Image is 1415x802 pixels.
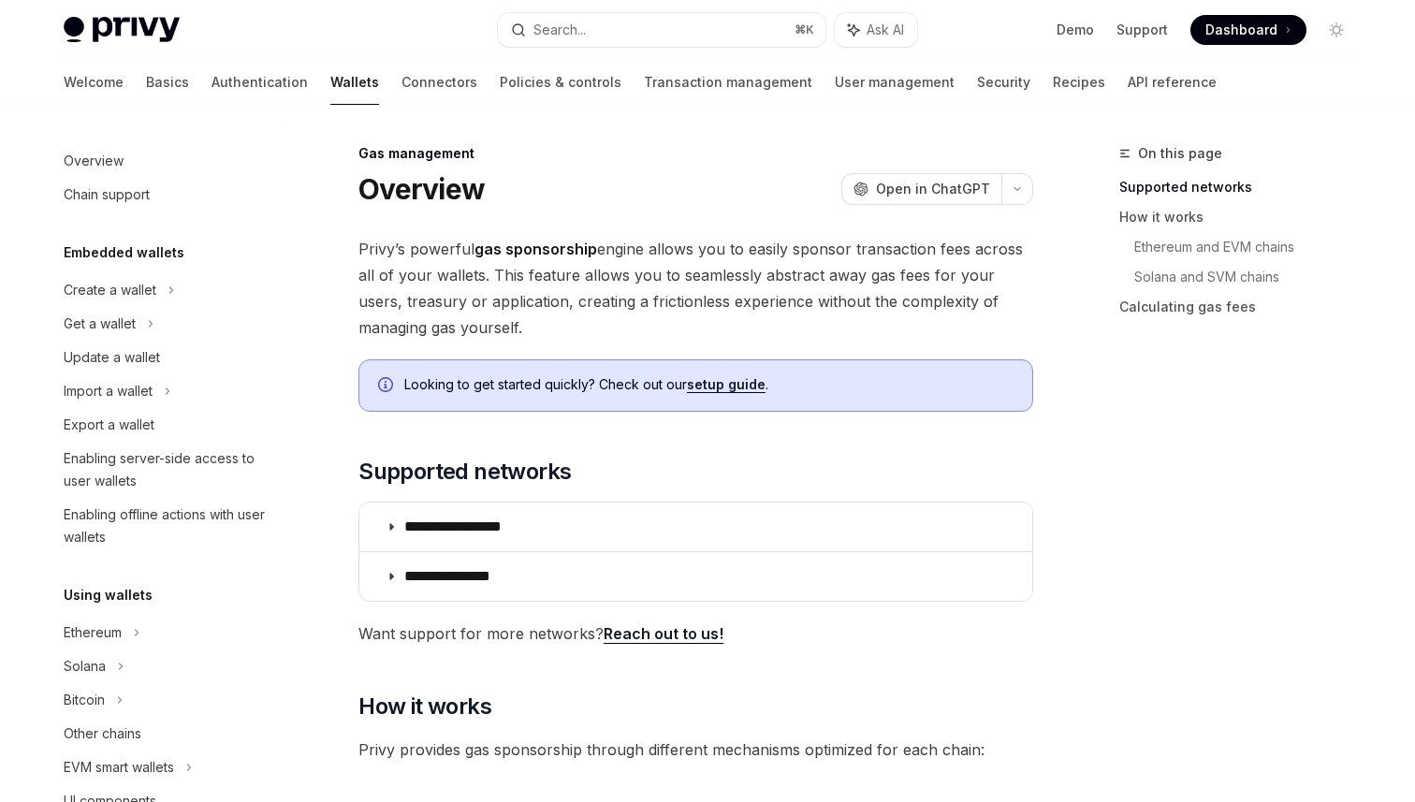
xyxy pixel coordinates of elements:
[64,313,136,335] div: Get a wallet
[64,584,153,606] h5: Using wallets
[49,144,288,178] a: Overview
[1057,21,1094,39] a: Demo
[64,756,174,779] div: EVM smart wallets
[64,621,122,644] div: Ethereum
[1205,21,1277,39] span: Dashboard
[500,60,621,105] a: Policies & controls
[835,60,955,105] a: User management
[644,60,812,105] a: Transaction management
[876,180,990,198] span: Open in ChatGPT
[1134,232,1366,262] a: Ethereum and EVM chains
[64,279,156,301] div: Create a wallet
[1128,60,1217,105] a: API reference
[358,692,491,722] span: How it works
[64,17,180,43] img: light logo
[212,60,308,105] a: Authentication
[49,341,288,374] a: Update a wallet
[64,414,154,436] div: Export a wallet
[1190,15,1306,45] a: Dashboard
[64,150,124,172] div: Overview
[533,19,586,41] div: Search...
[64,722,141,745] div: Other chains
[401,60,477,105] a: Connectors
[1138,142,1222,165] span: On this page
[49,717,288,751] a: Other chains
[687,376,766,393] a: setup guide
[358,620,1033,647] span: Want support for more networks?
[49,408,288,442] a: Export a wallet
[358,144,1033,163] div: Gas management
[404,375,1014,394] span: Looking to get started quickly? Check out our .
[378,377,397,396] svg: Info
[64,503,277,548] div: Enabling offline actions with user wallets
[1134,262,1366,292] a: Solana and SVM chains
[330,60,379,105] a: Wallets
[867,21,904,39] span: Ask AI
[795,22,814,37] span: ⌘ K
[64,655,106,678] div: Solana
[1119,172,1366,202] a: Supported networks
[64,60,124,105] a: Welcome
[49,442,288,498] a: Enabling server-side access to user wallets
[498,13,825,47] button: Search...⌘K
[358,236,1033,341] span: Privy’s powerful engine allows you to easily sponsor transaction fees across all of your wallets....
[64,241,184,264] h5: Embedded wallets
[64,346,160,369] div: Update a wallet
[358,457,571,487] span: Supported networks
[474,240,597,258] strong: gas sponsorship
[604,624,723,644] a: Reach out to us!
[1119,202,1366,232] a: How it works
[64,183,150,206] div: Chain support
[49,178,288,211] a: Chain support
[835,13,917,47] button: Ask AI
[1053,60,1105,105] a: Recipes
[146,60,189,105] a: Basics
[64,380,153,402] div: Import a wallet
[49,498,288,554] a: Enabling offline actions with user wallets
[1116,21,1168,39] a: Support
[1321,15,1351,45] button: Toggle dark mode
[841,173,1001,205] button: Open in ChatGPT
[1119,292,1366,322] a: Calculating gas fees
[358,172,485,206] h1: Overview
[358,736,1033,763] span: Privy provides gas sponsorship through different mechanisms optimized for each chain:
[64,689,105,711] div: Bitcoin
[64,447,277,492] div: Enabling server-side access to user wallets
[977,60,1030,105] a: Security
